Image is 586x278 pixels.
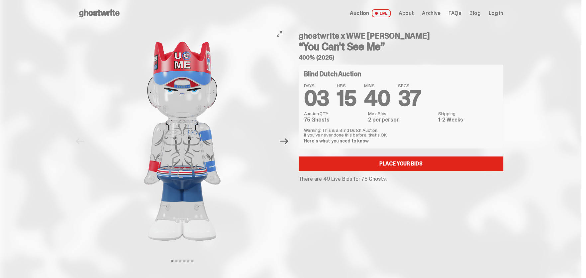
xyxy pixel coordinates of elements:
a: FAQs [448,11,461,16]
span: LIVE [372,9,391,17]
a: Here's what you need to know [304,138,369,144]
button: View slide 4 [183,260,185,262]
span: 15 [337,85,356,112]
a: Auction LIVE [350,9,390,17]
a: Blog [469,11,480,16]
button: View full-screen [275,30,283,38]
span: MINS [364,83,390,88]
dt: Max Bids [368,111,434,116]
span: 40 [364,85,390,112]
button: Next [277,134,292,148]
a: Place your Bids [299,156,503,171]
button: View slide 1 [171,260,173,262]
dd: 1-2 Weeks [438,117,498,123]
p: There are 49 Live Bids for 75 Ghosts. [299,176,503,182]
span: SECS [398,83,421,88]
span: DAYS [304,83,329,88]
h5: 400% (2025) [299,55,503,61]
button: View slide 2 [175,260,177,262]
h4: ghostwrite x WWE [PERSON_NAME] [299,32,503,40]
a: Archive [422,11,440,16]
a: Log in [488,11,503,16]
span: 03 [304,85,329,112]
dd: 75 Ghosts [304,117,364,123]
button: View slide 5 [187,260,189,262]
h4: Blind Dutch Auction [304,71,361,77]
span: 37 [398,85,421,112]
dd: 2 per person [368,117,434,123]
dt: Shipping [438,111,498,116]
a: About [399,11,414,16]
p: Warning: This is a Blind Dutch Auction. If you’ve never done this before, that’s OK. [304,128,498,137]
img: John_Cena_Hero_1.png [91,27,274,256]
span: Auction [350,11,369,16]
button: View slide 6 [191,260,193,262]
button: View slide 3 [179,260,181,262]
span: HRS [337,83,356,88]
h3: “You Can't See Me” [299,41,503,52]
dt: Auction QTY [304,111,364,116]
